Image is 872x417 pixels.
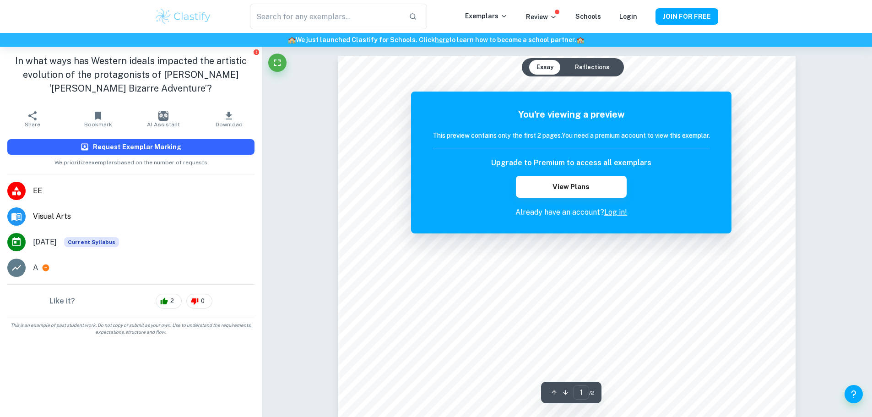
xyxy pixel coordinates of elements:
span: Current Syllabus [64,237,119,247]
span: Download [216,121,243,128]
button: AI Assistant [131,106,196,132]
a: Schools [575,13,601,20]
a: Login [619,13,637,20]
div: This exemplar is based on the current syllabus. Feel free to refer to it for inspiration/ideas wh... [64,237,119,247]
p: Already have an account? [433,207,710,218]
p: Exemplars [465,11,508,21]
button: Download [196,106,262,132]
button: Request Exemplar Marking [7,139,255,155]
span: 🏫 [576,36,584,43]
h5: You're viewing a preview [433,108,710,121]
a: Log in! [604,208,627,217]
span: AI Assistant [147,121,180,128]
span: 0 [196,297,210,306]
img: Clastify logo [154,7,212,26]
span: 2 [165,297,179,306]
a: here [435,36,449,43]
button: Reflections [568,60,617,75]
img: AI Assistant [158,111,168,121]
button: Fullscreen [268,54,287,72]
span: Share [25,121,40,128]
p: A [33,262,38,273]
span: / 2 [589,389,594,397]
span: This is an example of past student work. Do not copy or submit as your own. Use to understand the... [4,322,258,336]
div: 2 [156,294,182,309]
input: Search for any exemplars... [250,4,401,29]
button: View Plans [516,176,627,198]
span: 🏫 [288,36,296,43]
button: Report issue [253,49,260,55]
button: JOIN FOR FREE [655,8,718,25]
span: Visual Arts [33,211,255,222]
div: 0 [186,294,212,309]
h1: In what ways has Western ideals impacted the artistic evolution of the protagonists of [PERSON_NA... [7,54,255,95]
span: [DATE] [33,237,57,248]
span: EE [33,185,255,196]
span: Bookmark [84,121,112,128]
h6: We just launched Clastify for Schools. Click to learn how to become a school partner. [2,35,870,45]
h6: Like it? [49,296,75,307]
button: Essay [529,60,561,75]
span: We prioritize exemplars based on the number of requests [54,155,207,167]
h6: Request Exemplar Marking [93,142,181,152]
button: Bookmark [65,106,131,132]
button: Help and Feedback [845,385,863,403]
p: Review [526,12,557,22]
h6: This preview contains only the first 2 pages. You need a premium account to view this exemplar. [433,130,710,141]
h6: Upgrade to Premium to access all exemplars [491,157,651,168]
